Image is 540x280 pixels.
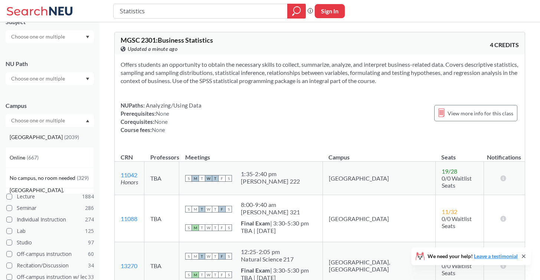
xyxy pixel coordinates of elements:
[241,256,294,263] div: Natural Science 217
[199,175,205,182] span: T
[121,101,202,134] div: NUPaths: Prerequisites: Corequisites: Course fees:
[219,206,225,213] span: F
[85,204,94,212] span: 286
[82,192,94,201] span: 1884
[86,119,89,122] svg: Dropdown arrow
[241,227,309,234] div: TBA | [DATE]
[442,168,457,175] span: 19 / 28
[212,253,219,260] span: T
[6,215,94,224] label: Individual Instruction
[7,74,70,83] input: Choose one or multiple
[128,45,177,53] span: Updated a minute ago
[225,224,232,231] span: S
[27,154,39,161] span: ( 667 )
[88,238,94,247] span: 97
[192,253,199,260] span: M
[6,30,94,43] div: Dropdown arrow
[323,162,435,195] td: [GEOGRAPHIC_DATA]
[121,36,213,44] span: MGSC 2301 : Business Statistics
[241,220,309,227] div: | 3:30-5:30 pm
[192,271,199,278] span: M
[205,253,212,260] span: W
[241,267,270,274] b: Final Exam
[219,224,225,231] span: F
[154,118,168,125] span: None
[199,253,205,260] span: T
[144,162,179,195] td: TBA
[7,32,70,41] input: Choose one or multiple
[6,60,94,68] div: NU Path
[121,215,137,222] a: 11088
[490,41,519,49] span: 4 CREDITS
[241,178,300,185] div: [PERSON_NAME] 222
[219,253,225,260] span: F
[225,271,232,278] span: S
[474,253,518,259] a: Leave a testimonial
[225,206,232,213] span: S
[121,178,138,185] i: Honors
[85,215,94,224] span: 274
[6,72,94,85] div: Dropdown arrow
[192,224,199,231] span: M
[212,224,219,231] span: T
[121,171,137,178] a: 11042
[241,170,300,178] div: 1:35 - 2:40 pm
[212,206,219,213] span: T
[219,175,225,182] span: F
[152,126,165,133] span: None
[241,248,294,256] div: 12:25 - 2:05 pm
[205,175,212,182] span: W
[144,195,179,242] td: TBA
[10,174,77,182] span: No campus, no room needed
[185,175,192,182] span: S
[241,201,300,208] div: 8:00 - 9:40 am
[145,102,202,109] span: Analyzing/Using Data
[86,36,89,39] svg: Dropdown arrow
[6,261,94,270] label: Recitation/Discussion
[205,271,212,278] span: W
[442,175,472,189] span: 0/0 Waitlist Seats
[6,238,94,247] label: Studio
[192,206,199,213] span: M
[10,133,64,141] span: [GEOGRAPHIC_DATA]
[10,154,27,162] span: Online
[10,186,94,202] span: [GEOGRAPHIC_DATA], [GEOGRAPHIC_DATA]
[435,146,484,162] th: Seats
[6,102,94,110] div: Campus
[241,208,300,216] div: [PERSON_NAME] 321
[6,192,94,201] label: Lecture
[225,253,232,260] span: S
[185,253,192,260] span: S
[205,224,212,231] span: W
[212,175,219,182] span: T
[185,206,192,213] span: S
[86,78,89,80] svg: Dropdown arrow
[185,224,192,231] span: S
[6,226,94,236] label: Lab
[88,261,94,270] span: 34
[225,175,232,182] span: S
[442,208,457,215] span: 11 / 32
[64,134,79,140] span: ( 2039 )
[292,6,301,16] svg: magnifying glass
[6,203,94,213] label: Seminar
[77,175,89,181] span: ( 329 )
[156,110,169,117] span: None
[241,220,270,227] b: Final Exam
[88,250,94,258] span: 60
[185,271,192,278] span: S
[219,271,225,278] span: F
[6,249,94,259] label: Off-campus instruction
[85,227,94,235] span: 125
[212,271,219,278] span: T
[192,175,199,182] span: M
[179,146,323,162] th: Meetings
[323,195,435,242] td: [GEOGRAPHIC_DATA]
[121,60,519,85] section: Offers students an opportunity to obtain the necessary skills to collect, summarize, analyze, and...
[119,5,282,17] input: Class, professor, course number, "phrase"
[199,224,205,231] span: T
[205,206,212,213] span: W
[121,262,137,269] a: 13270
[323,146,435,162] th: Campus
[448,109,513,118] span: View more info for this class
